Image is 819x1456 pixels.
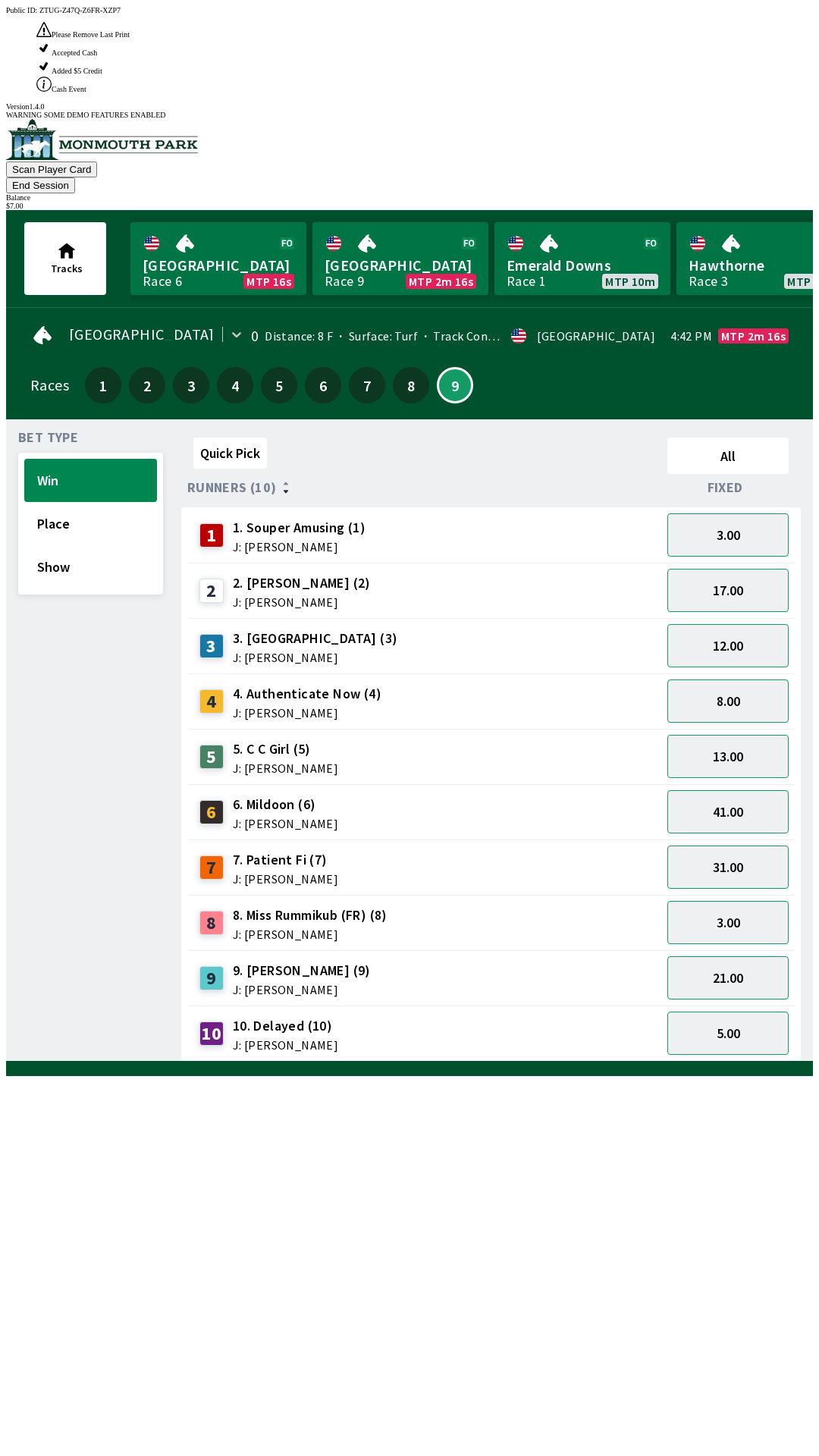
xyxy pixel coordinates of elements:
[199,1021,224,1046] div: 10
[52,85,86,93] span: Cash Event
[667,956,789,999] button: 21.00
[667,569,789,612] button: 17.00
[667,513,789,557] button: 3.00
[217,367,253,403] button: 4
[667,846,789,889] button: 31.00
[6,119,198,160] img: venue logo
[199,855,224,880] div: 7
[717,692,740,710] span: 8.00
[717,1025,740,1042] span: 5.00
[24,545,157,588] button: Show
[233,928,388,940] span: J: [PERSON_NAME]
[6,162,97,177] button: Scan Player Card
[713,969,743,987] span: 21.00
[661,480,795,495] div: Fixed
[713,637,743,654] span: 12.00
[305,367,341,403] button: 6
[233,961,371,981] span: 9. [PERSON_NAME] (9)
[199,966,224,990] div: 9
[713,582,743,599] span: 17.00
[309,380,337,391] span: 6
[233,817,338,830] span: J: [PERSON_NAME]
[24,502,157,545] button: Place
[713,803,743,821] span: 41.00
[674,447,782,465] span: All
[333,328,418,344] span: Surface: Turf
[717,526,740,544] span: 3.00
[233,762,338,774] span: J: [PERSON_NAME]
[689,275,728,287] div: Race 3
[24,222,106,295] button: Tracks
[129,367,165,403] button: 2
[6,111,813,119] div: WARNING SOME DEMO FEATURES ENABLED
[717,914,740,931] span: 3.00
[325,256,476,275] span: [GEOGRAPHIC_DATA]
[24,459,157,502] button: Win
[39,6,121,14] span: ZTUG-Z47Q-Z6FR-XZP7
[233,707,381,719] span: J: [PERSON_NAME]
[52,30,130,39] span: Please Remove Last Print
[667,624,789,667] button: 12.00
[6,193,813,202] div: Balance
[233,596,371,608] span: J: [PERSON_NAME]
[233,629,398,648] span: 3. [GEOGRAPHIC_DATA] (3)
[667,438,789,474] button: All
[667,1012,789,1055] button: 5.00
[233,541,366,553] span: J: [PERSON_NAME]
[221,380,249,391] span: 4
[418,328,551,344] span: Track Condition: Firm
[52,49,97,57] span: Accepted Cash
[233,795,338,814] span: 6. Mildoon (6)
[312,222,488,295] a: [GEOGRAPHIC_DATA]Race 9MTP 2m 16s
[353,380,381,391] span: 7
[52,67,102,75] span: Added $5 Credit
[537,330,655,342] div: [GEOGRAPHIC_DATA]
[6,177,75,193] button: End Session
[667,679,789,723] button: 8.00
[177,380,206,391] span: 3
[233,739,338,759] span: 5. C C Girl (5)
[233,984,371,996] span: J: [PERSON_NAME]
[667,735,789,778] button: 13.00
[233,518,366,538] span: 1. Souper Amusing (1)
[143,275,182,287] div: Race 6
[507,275,546,287] div: Race 1
[233,684,381,704] span: 4. Authenticate Now (4)
[325,275,364,287] div: Race 9
[721,330,786,342] span: MTP 2m 16s
[51,262,83,275] span: Tracks
[233,651,398,664] span: J: [PERSON_NAME]
[713,748,743,765] span: 13.00
[18,431,78,444] span: Bet Type
[233,905,388,925] span: 8. Miss Rummikub (FR) (8)
[6,202,813,210] div: $ 7.00
[494,222,670,295] a: Emerald DownsRace 1MTP 10m
[199,523,224,548] div: 1
[393,367,429,403] button: 8
[143,256,294,275] span: [GEOGRAPHIC_DATA]
[133,380,162,391] span: 2
[261,367,297,403] button: 5
[708,482,743,494] span: Fixed
[85,367,121,403] button: 1
[507,256,658,275] span: Emerald Downs
[442,381,468,389] span: 9
[349,367,385,403] button: 7
[199,745,224,769] div: 5
[713,858,743,876] span: 31.00
[6,102,813,111] div: Version 1.4.0
[37,515,144,532] span: Place
[251,330,259,342] div: 0
[37,558,144,576] span: Show
[199,634,224,658] div: 3
[397,380,425,391] span: 8
[246,275,291,287] span: MTP 16s
[37,472,144,489] span: Win
[233,1016,338,1036] span: 10. Delayed (10)
[670,330,712,342] span: 4:42 PM
[200,444,260,462] span: Quick Pick
[233,873,338,885] span: J: [PERSON_NAME]
[437,367,473,403] button: 9
[187,482,277,494] span: Runners (10)
[265,380,293,391] span: 5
